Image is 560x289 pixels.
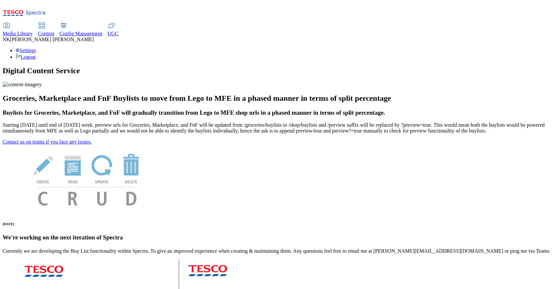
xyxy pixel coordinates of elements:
a: Contact us on teams if you face any issues. [3,139,92,144]
img: content-imagery [3,82,42,87]
span: Media Library [3,31,33,36]
a: Settings [16,48,36,53]
p: Starting [DATE] until end of [DATE] week, preview urls for Groceries, Marketplace, and FnF will b... [3,122,557,134]
a: Logout [16,54,36,60]
span: [PERSON_NAME] [PERSON_NAME] [10,37,94,42]
img: News Image [3,145,171,213]
span: UGC [108,31,119,36]
p: Currently we are developing the Buy List functionality within Spectra. To give an improved experi... [3,248,557,254]
a: Config Management [60,23,102,37]
span: NK [3,37,10,42]
h2: Groceries, Marketplace and FnF Buylists to move from Lego to MFE in a phased manner in terms of s... [3,94,557,103]
h3: We're working on the next iteration of Spectra [3,234,557,241]
h1: Digital Content Service [3,66,557,75]
a: UGC [108,23,119,37]
span: Content [38,31,54,36]
span: Config Management [60,31,102,36]
a: Media Library [3,23,33,37]
h3: Buylists for Groceries, Marketplace, and FnF will gradually transition from Lego to MFE shop urls... [3,109,557,116]
h6: [DATE] [3,222,557,226]
a: Content [38,23,54,37]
